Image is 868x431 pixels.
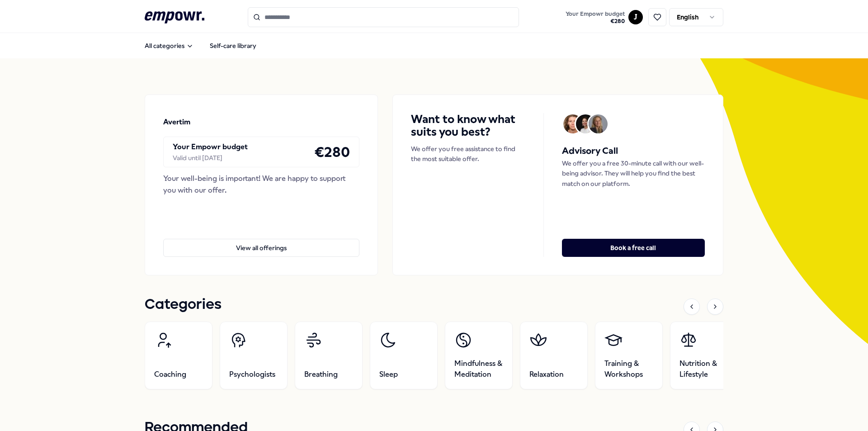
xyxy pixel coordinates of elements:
[154,369,186,380] span: Coaching
[229,369,275,380] span: Psychologists
[163,239,359,257] button: View all offerings
[137,37,264,55] nav: Main
[604,358,653,380] span: Training & Workshops
[145,322,212,389] a: Coaching
[562,158,705,189] p: We offer you a free 30-minute call with our well-being advisor. They will help you find the best ...
[163,173,359,196] div: Your well-being is important! We are happy to support you with our offer.
[562,144,705,158] h5: Advisory Call
[304,369,338,380] span: Breathing
[628,10,643,24] button: J
[173,141,248,153] p: Your Empowr budget
[220,322,288,389] a: Psychologists
[163,224,359,257] a: View all offerings
[248,7,519,27] input: Search for products, categories or subcategories
[203,37,264,55] a: Self-care library
[520,322,588,389] a: Relaxation
[145,294,222,316] h1: Categories
[370,322,438,389] a: Sleep
[595,322,663,389] a: Training & Workshops
[529,369,564,380] span: Relaxation
[295,322,363,389] a: Breathing
[670,322,738,389] a: Nutrition & Lifestyle
[379,369,398,380] span: Sleep
[562,8,628,27] a: Your Empowr budget€280
[454,358,503,380] span: Mindfulness & Meditation
[563,114,582,133] img: Avatar
[566,10,625,18] span: Your Empowr budget
[576,114,595,133] img: Avatar
[589,114,608,133] img: Avatar
[679,358,728,380] span: Nutrition & Lifestyle
[314,141,350,163] h4: € 280
[411,144,525,164] p: We offer you free assistance to find the most suitable offer.
[564,9,627,27] button: Your Empowr budget€280
[562,239,705,257] button: Book a free call
[137,37,201,55] button: All categories
[411,113,525,138] h4: Want to know what suits you best?
[163,116,190,128] p: Avertim
[445,322,513,389] a: Mindfulness & Meditation
[173,153,248,163] div: Valid until [DATE]
[566,18,625,25] span: € 280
